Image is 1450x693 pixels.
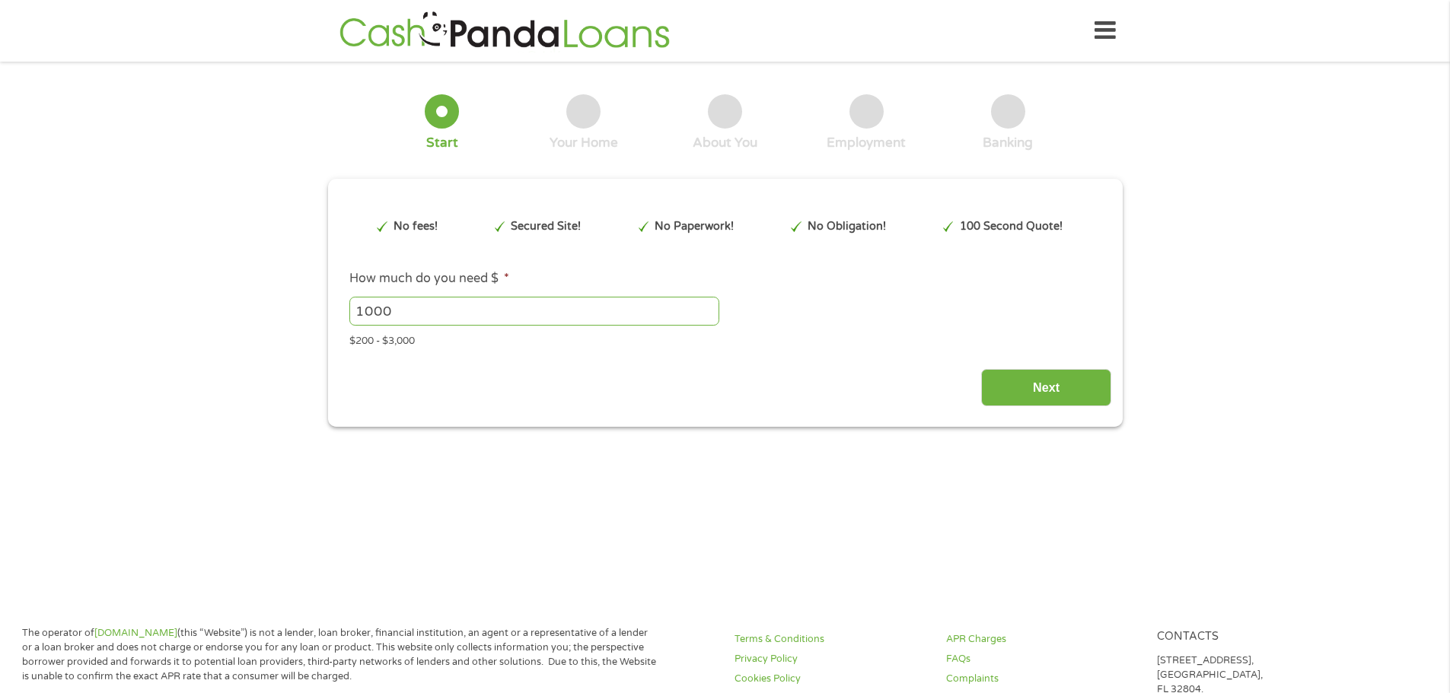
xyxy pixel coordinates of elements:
[1157,630,1350,644] h4: Contacts
[735,632,928,647] a: Terms & Conditions
[511,218,581,235] p: Secured Site!
[946,652,1139,666] a: FAQs
[983,135,1033,151] div: Banking
[827,135,906,151] div: Employment
[735,672,928,686] a: Cookies Policy
[349,329,1100,349] div: $200 - $3,000
[946,632,1139,647] a: APR Charges
[349,271,509,287] label: How much do you need $
[735,652,928,666] a: Privacy Policy
[981,369,1111,406] input: Next
[693,135,757,151] div: About You
[394,218,438,235] p: No fees!
[94,627,177,639] a: [DOMAIN_NAME]
[550,135,618,151] div: Your Home
[655,218,734,235] p: No Paperwork!
[808,218,886,235] p: No Obligation!
[22,626,657,684] p: The operator of (this “Website”) is not a lender, loan broker, financial institution, an agent or...
[960,218,1063,235] p: 100 Second Quote!
[946,672,1139,686] a: Complaints
[426,135,458,151] div: Start
[335,9,674,52] img: GetLoanNow Logo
